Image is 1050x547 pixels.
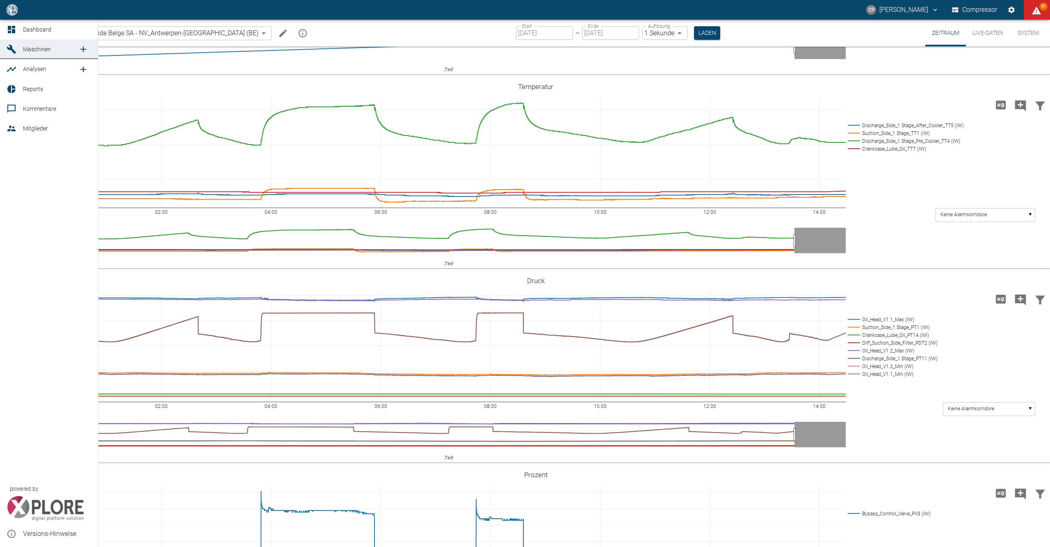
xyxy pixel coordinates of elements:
[1030,94,1050,116] button: Daten filtern
[516,26,573,40] input: DD.MM.YYYY
[588,23,598,30] label: Ende
[75,61,91,78] a: new /analyses/list/0
[582,26,639,40] input: DD.MM.YYYY
[522,23,532,30] label: Start
[7,496,84,521] img: Xplore Logo
[991,489,1011,497] span: Hohe Auflösung
[966,20,1010,46] button: Live-Daten
[866,5,876,15] div: CP
[75,41,91,57] a: new /machines
[1030,288,1050,310] button: Daten filtern
[275,25,291,41] button: Machine bearbeiten
[23,529,91,539] span: Versions-Hinweise
[642,26,687,40] div: 1 Sekunde
[575,28,580,38] p: –
[23,26,51,33] span: Dashboard
[1039,2,1048,11] span: 91
[23,66,46,72] span: Analysen
[991,101,1011,108] span: Hohe Auflösung
[6,4,18,15] img: logo
[1010,20,1047,46] button: System
[940,212,987,217] text: Keine Alarmkorridore
[950,2,999,17] button: Compressor
[1011,483,1030,504] button: Kommentar hinzufügen
[948,406,994,412] text: Keine Alarmkorridore
[23,125,48,132] span: Mitglieder
[10,485,38,493] span: powered by
[865,2,940,17] button: christoph.palm@neuman-esser.com
[925,20,966,46] button: Zeitraum
[23,46,51,53] span: Maschinen
[294,25,311,41] button: mission info
[991,295,1011,302] span: Hohe Auflösung
[1030,483,1050,504] button: Daten filtern
[23,86,43,92] span: Reports
[1011,94,1030,116] button: Kommentar hinzufügen
[30,28,258,38] a: 13.0007/1_Air Liquide Belge SA - NV_Antwerpen-[GEOGRAPHIC_DATA] (BE)
[23,105,56,112] span: Kommentare
[1011,288,1030,310] button: Kommentar hinzufügen
[648,23,670,30] label: Auflösung
[43,28,258,38] span: 13.0007/1_Air Liquide Belge SA - NV_Antwerpen-[GEOGRAPHIC_DATA] (BE)
[1004,2,1019,17] button: Einstellungen
[694,26,720,40] button: Laden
